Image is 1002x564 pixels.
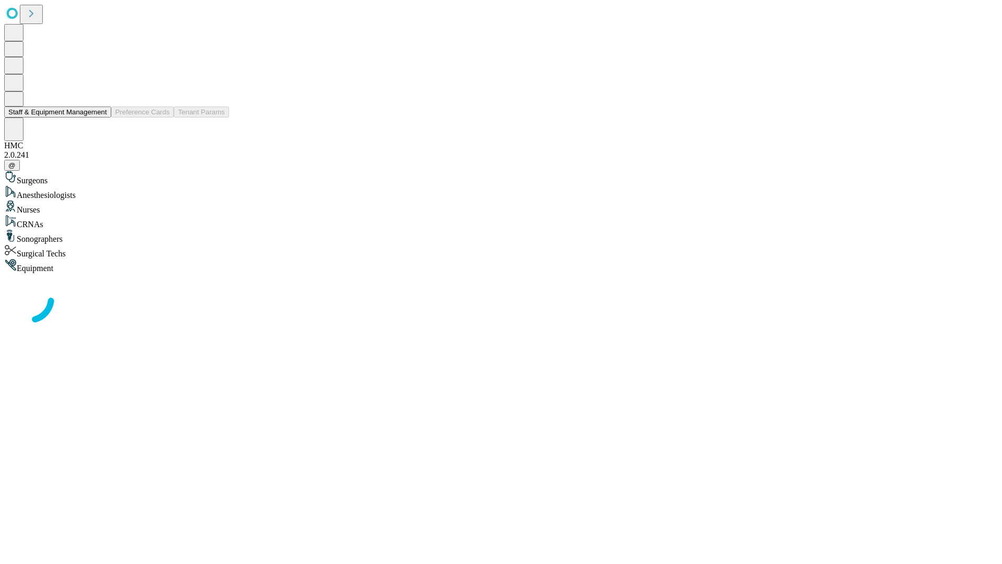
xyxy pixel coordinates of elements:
[4,244,998,258] div: Surgical Techs
[111,107,174,118] button: Preference Cards
[4,185,998,200] div: Anesthesiologists
[8,161,16,169] span: @
[4,141,998,150] div: HMC
[4,200,998,215] div: Nurses
[4,160,20,171] button: @
[4,150,998,160] div: 2.0.241
[4,258,998,273] div: Equipment
[4,107,111,118] button: Staff & Equipment Management
[4,171,998,185] div: Surgeons
[4,215,998,229] div: CRNAs
[174,107,229,118] button: Tenant Params
[4,229,998,244] div: Sonographers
